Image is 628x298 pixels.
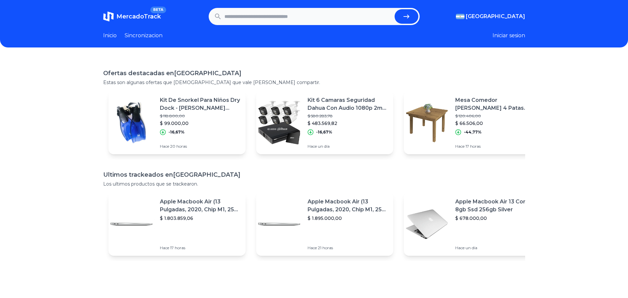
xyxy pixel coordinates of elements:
span: MercadoTrack [116,13,161,20]
p: Hace un día [308,144,388,149]
p: Kit 6 Camaras Seguridad Dahua Con Audio 1080p 2mp + 1tb [308,96,388,112]
p: Apple Macbook Air (13 Pulgadas, 2020, Chip M1, 256 Gb De Ssd, 8 Gb De Ram) - Plata [308,198,388,214]
img: Featured image [404,201,450,247]
p: $ 1.803.859,06 [160,215,240,222]
img: MercadoTrack [103,11,114,22]
p: Hace un día [455,245,536,251]
p: Hace 17 horas [455,144,536,149]
img: Featured image [256,100,302,146]
p: Estas son algunas ofertas que [DEMOGRAPHIC_DATA] que vale [PERSON_NAME] compartir. [103,79,525,86]
p: $ 1.895.000,00 [308,215,388,222]
img: Featured image [108,201,155,247]
p: -16,67% [168,130,185,135]
a: Featured imageKit 6 Camaras Seguridad Dahua Con Audio 1080p 2mp + 1tb$ 580.283,78$ 483.569,82-16,... [256,91,393,154]
a: Inicio [103,32,117,40]
span: BETA [150,7,166,13]
a: Featured imageKit De Snorkel Para Niños Dry Dock - [PERSON_NAME] [GEOGRAPHIC_DATA]$ 118.800,00$ 9... [108,91,246,154]
a: Featured imageMesa Comedor [PERSON_NAME] 4 Patas Vintage 100x70 Cm Nordica$ 120.406,00$ 66.506,00... [404,91,541,154]
a: Featured imageApple Macbook Air (13 Pulgadas, 2020, Chip M1, 256 Gb De Ssd, 8 Gb De Ram) - Plata$... [256,193,393,256]
p: Hace 21 horas [308,245,388,251]
h1: Ofertas destacadas en [GEOGRAPHIC_DATA] [103,69,525,78]
p: -16,67% [316,130,332,135]
a: Featured imageApple Macbook Air 13 Core I5 8gb Ssd 256gb Silver$ 678.000,00Hace un día [404,193,541,256]
p: Apple Macbook Air (13 Pulgadas, 2020, Chip M1, 256 Gb De Ssd, 8 Gb De Ram) - Plata [160,198,240,214]
p: Hace 20 horas [160,144,240,149]
p: $ 120.406,00 [455,113,536,119]
p: $ 99.000,00 [160,120,240,127]
img: Featured image [404,100,450,146]
p: Mesa Comedor [PERSON_NAME] 4 Patas Vintage 100x70 Cm Nordica [455,96,536,112]
button: Iniciar sesion [493,32,525,40]
button: [GEOGRAPHIC_DATA] [456,13,525,20]
img: Featured image [256,201,302,247]
h1: Ultimos trackeados en [GEOGRAPHIC_DATA] [103,170,525,179]
p: $ 580.283,78 [308,113,388,119]
a: Sincronizacion [125,32,163,40]
img: Argentina [456,14,464,19]
p: $ 118.800,00 [160,113,240,119]
p: -44,77% [464,130,482,135]
span: [GEOGRAPHIC_DATA] [466,13,525,20]
img: Featured image [108,100,155,146]
p: Apple Macbook Air 13 Core I5 8gb Ssd 256gb Silver [455,198,536,214]
p: $ 483.569,82 [308,120,388,127]
p: Los ultimos productos que se trackearon. [103,181,525,187]
a: MercadoTrackBETA [103,11,161,22]
p: Hace 17 horas [160,245,240,251]
p: Kit De Snorkel Para Niños Dry Dock - [PERSON_NAME] [GEOGRAPHIC_DATA] [160,96,240,112]
p: $ 678.000,00 [455,215,536,222]
a: Featured imageApple Macbook Air (13 Pulgadas, 2020, Chip M1, 256 Gb De Ssd, 8 Gb De Ram) - Plata$... [108,193,246,256]
p: $ 66.506,00 [455,120,536,127]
